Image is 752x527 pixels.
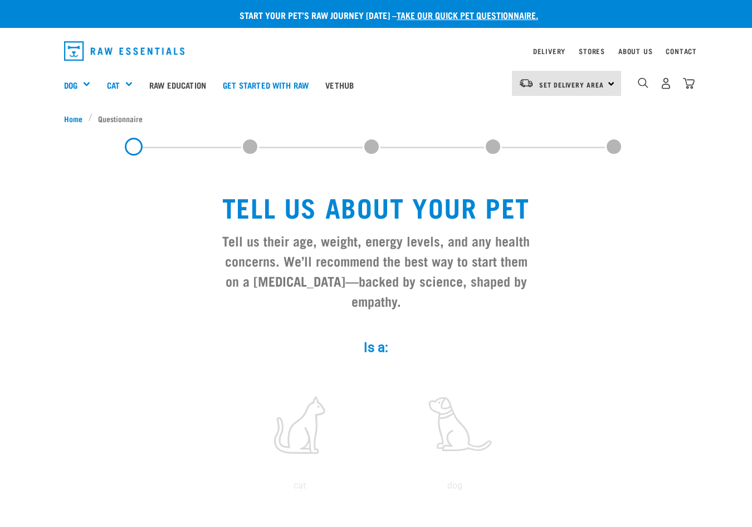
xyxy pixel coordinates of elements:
img: van-moving.png [519,78,534,88]
a: Vethub [317,62,362,107]
a: take our quick pet questionnaire. [397,12,538,17]
p: dog [379,479,530,492]
img: home-icon-1@2x.png [638,78,648,88]
a: Stores [579,49,605,53]
a: Dog [64,79,77,91]
span: Set Delivery Area [539,83,604,86]
a: About Us [618,49,652,53]
a: Raw Education [141,62,214,107]
a: Delivery [533,49,565,53]
img: Raw Essentials Logo [64,41,184,61]
a: Home [64,113,89,124]
h3: Tell us their age, weight, energy levels, and any health concerns. We’ll recommend the best way t... [218,230,534,311]
span: Home [64,113,82,124]
img: home-icon@2x.png [683,78,695,89]
nav: breadcrumbs [64,113,688,124]
p: cat [224,479,375,492]
a: Contact [666,49,697,53]
nav: dropdown navigation [55,37,697,65]
h1: Tell us about your pet [218,191,534,221]
a: Cat [107,79,120,91]
img: user.png [660,78,672,89]
a: Get started with Raw [214,62,317,107]
label: Is a: [209,337,543,357]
